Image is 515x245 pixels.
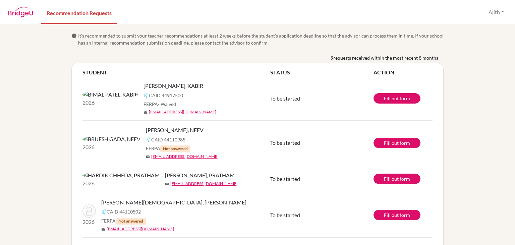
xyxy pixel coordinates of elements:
[82,179,160,187] p: 2026
[270,139,300,146] span: To be started
[165,171,235,179] span: [PERSON_NAME], PRATHAM
[146,155,150,159] span: mail
[82,204,96,218] img: KAPIL JAIN, SVECHAA
[374,93,420,104] a: Fill out form
[151,136,185,143] span: CAID 44110985
[485,6,507,18] button: Ajith
[41,1,117,24] a: Recommendation Requests
[158,101,176,107] span: - Waived
[82,135,140,143] img: BRIJESH GADA, NEEV
[374,138,420,148] a: Fill out form
[374,68,433,76] th: ACTION
[374,174,420,184] a: Fill out form
[82,68,270,76] th: STUDENT
[374,210,420,220] a: Fill out form
[107,226,174,232] a: [EMAIL_ADDRESS][DOMAIN_NAME]
[170,181,238,187] a: [EMAIL_ADDRESS][DOMAIN_NAME]
[333,54,438,61] span: requests received within the most recent 8 months
[146,145,190,152] span: FERPA
[101,198,246,206] span: [PERSON_NAME][DEMOGRAPHIC_DATA], [PERSON_NAME]
[71,33,77,39] span: info
[160,145,190,152] span: Not answered
[270,176,300,182] span: To be started
[270,95,300,102] span: To be started
[270,68,374,76] th: STATUS
[144,110,148,114] span: mail
[78,32,444,46] span: It’s recommended to submit your teacher recommendations at least 2 weeks before the student’s app...
[101,209,107,215] img: Common App logo
[116,218,146,225] span: Not answered
[82,99,138,107] p: 2026
[144,93,149,98] img: Common App logo
[146,137,151,142] img: Common App logo
[82,90,138,99] img: BIMAL PATEL, KABIR
[82,218,96,226] p: 2026
[101,227,105,231] span: mail
[146,126,204,134] span: [PERSON_NAME], NEEV
[8,7,33,17] img: BridgeU logo
[144,101,176,108] span: FERPA
[107,208,141,215] span: CAID 44110502
[151,154,219,160] a: [EMAIL_ADDRESS][DOMAIN_NAME]
[165,182,169,186] span: mail
[82,143,140,151] p: 2026
[149,109,216,115] a: [EMAIL_ADDRESS][DOMAIN_NAME]
[149,92,183,99] span: CAID 44917500
[101,217,146,225] span: FERPA
[82,171,160,179] img: HARDIK CHHEDA, PRATHAM
[331,54,333,61] b: 9
[270,212,300,218] span: To be started
[144,82,203,90] span: [PERSON_NAME], KABIR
